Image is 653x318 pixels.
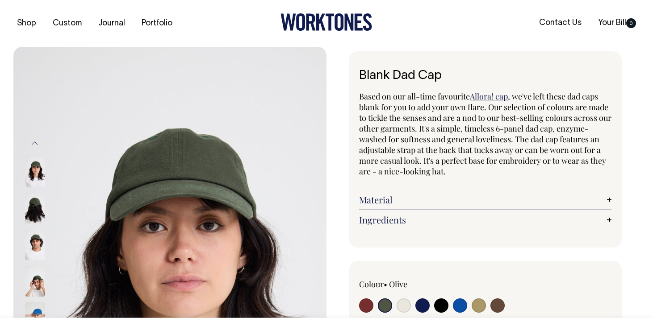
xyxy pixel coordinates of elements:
[359,215,611,225] a: Ingredients
[25,266,45,297] img: olive
[28,133,42,153] button: Previous
[626,18,636,28] span: 0
[536,16,585,30] a: Contact Us
[384,279,387,289] span: •
[389,279,407,289] label: Olive
[13,16,40,31] a: Shop
[359,69,611,83] h1: Blank Dad Cap
[359,279,460,289] div: Colour
[594,16,640,30] a: Your Bill0
[359,91,470,102] span: Based on our all-time favourite
[49,16,85,31] a: Custom
[95,16,129,31] a: Journal
[359,91,611,177] span: , we've left these dad caps blank for you to add your own flare. Our selection of colours are mad...
[25,156,45,187] img: olive
[470,91,508,102] a: Allora! cap
[359,194,611,205] a: Material
[25,193,45,224] img: olive
[25,229,45,260] img: olive
[138,16,176,31] a: Portfolio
